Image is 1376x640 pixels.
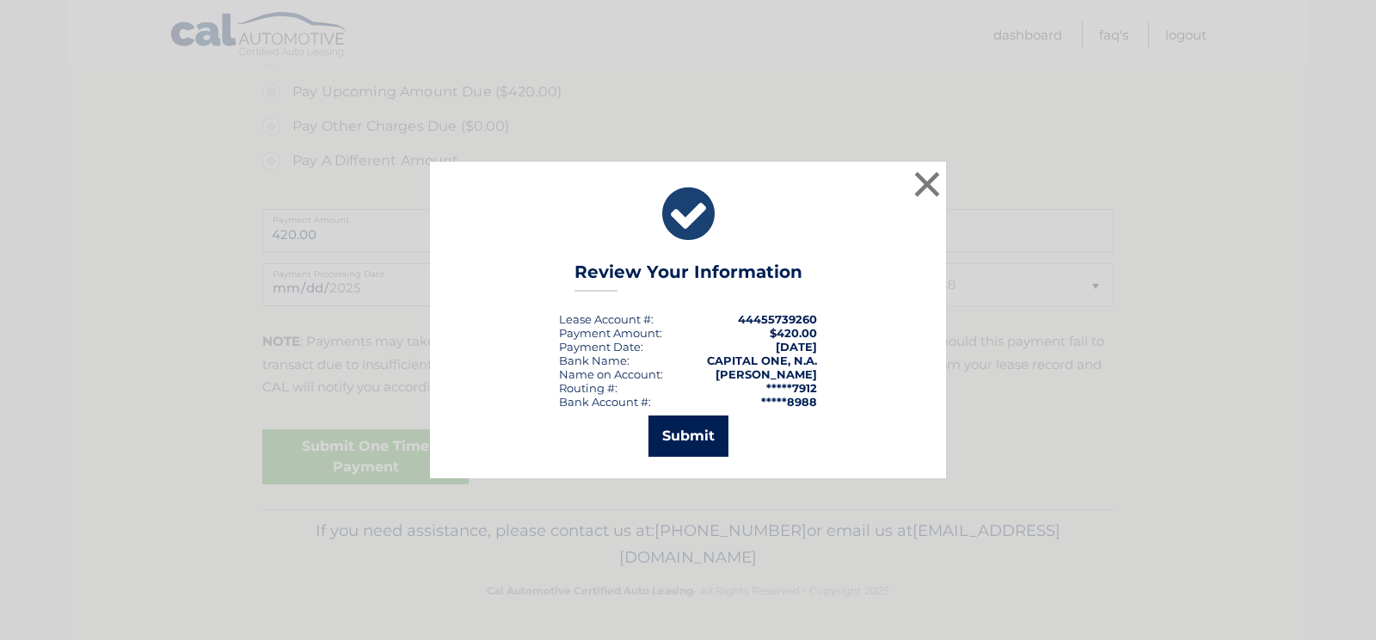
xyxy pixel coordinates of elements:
h3: Review Your Information [574,262,802,292]
strong: CAPITAL ONE, N.A. [707,354,817,367]
button: × [910,167,944,201]
div: Name on Account: [559,367,663,381]
div: Bank Name: [559,354,630,367]
strong: 44455739260 [738,312,817,326]
strong: [PERSON_NAME] [716,367,817,381]
div: Routing #: [559,381,617,395]
div: Payment Amount: [559,326,662,340]
div: Bank Account #: [559,395,651,409]
button: Submit [648,415,728,457]
span: [DATE] [776,340,817,354]
div: Lease Account #: [559,312,654,326]
span: $420.00 [770,326,817,340]
div: : [559,340,643,354]
span: Payment Date [559,340,641,354]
